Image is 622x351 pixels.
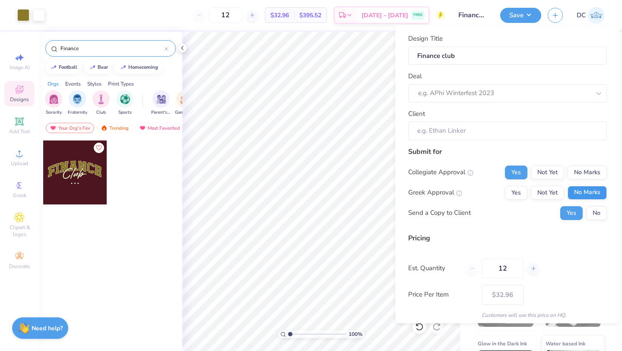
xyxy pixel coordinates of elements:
[151,90,171,116] div: filter for Parent's Weekend
[115,61,162,74] button: homecoming
[94,143,104,153] button: Like
[10,96,29,103] span: Designs
[500,8,541,23] button: Save
[482,258,524,278] input: – –
[13,192,26,199] span: Greek
[59,65,77,70] div: football
[108,80,134,88] div: Print Types
[175,109,195,116] span: Game Day
[408,34,443,44] label: Design Title
[408,71,422,81] label: Deal
[49,94,59,104] img: Sorority Image
[98,65,108,70] div: bear
[209,7,242,23] input: – –
[120,94,130,104] img: Sports Image
[175,90,195,116] div: filter for Game Day
[175,90,195,116] button: filter button
[413,12,422,18] span: FREE
[151,109,171,116] span: Parent's Weekend
[50,125,57,131] img: most_fav.gif
[45,90,62,116] div: filter for Sorority
[408,233,607,243] div: Pricing
[151,90,171,116] button: filter button
[180,94,190,104] img: Game Day Image
[9,128,30,135] span: Add Text
[128,65,158,70] div: homecoming
[478,339,527,348] span: Glow in the Dark Ink
[45,90,62,116] button: filter button
[588,7,605,24] img: Diego Campos
[505,165,527,179] button: Yes
[118,109,132,116] span: Sports
[9,263,30,270] span: Decorate
[48,80,59,88] div: Orgs
[505,185,527,199] button: Yes
[87,80,102,88] div: Styles
[96,109,106,116] span: Club
[120,65,127,70] img: trend_line.gif
[68,90,87,116] div: filter for Fraternity
[45,61,81,74] button: football
[408,290,475,300] label: Price Per Item
[84,61,112,74] button: bear
[408,121,607,140] input: e.g. Ethan Linker
[408,208,471,218] div: Send a Copy to Client
[139,125,146,131] img: most_fav.gif
[89,65,96,70] img: trend_line.gif
[531,165,564,179] button: Not Yet
[349,330,362,338] span: 100 %
[11,160,28,167] span: Upload
[10,64,30,71] span: Image AI
[97,123,133,133] div: Trending
[270,11,289,20] span: $32.96
[156,94,166,104] img: Parent's Weekend Image
[577,7,605,24] a: DC
[101,125,108,131] img: trending.gif
[68,109,87,116] span: Fraternity
[46,123,94,133] div: Your Org's Fav
[135,123,184,133] div: Most Favorited
[408,167,473,177] div: Collegiate Approval
[116,90,133,116] button: filter button
[68,90,87,116] button: filter button
[408,146,607,156] div: Submit for
[4,224,35,238] span: Clipart & logos
[96,94,106,104] img: Club Image
[73,94,82,104] img: Fraternity Image
[65,80,81,88] div: Events
[92,90,110,116] div: filter for Club
[116,90,133,116] div: filter for Sports
[92,90,110,116] button: filter button
[408,311,607,319] div: Customers will see this price on HQ.
[577,10,586,20] span: DC
[568,185,607,199] button: No Marks
[408,263,460,273] label: Est. Quantity
[408,108,425,118] label: Client
[362,11,408,20] span: [DATE] - [DATE]
[568,165,607,179] button: No Marks
[560,206,583,220] button: Yes
[531,185,564,199] button: Not Yet
[299,11,321,20] span: $395.52
[586,206,607,220] button: No
[46,109,62,116] span: Sorority
[32,324,63,332] strong: Need help?
[408,188,462,198] div: Greek Approval
[546,339,585,348] span: Water based Ink
[451,6,494,24] input: Untitled Design
[50,65,57,70] img: trend_line.gif
[60,44,165,53] input: Try "Alpha"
